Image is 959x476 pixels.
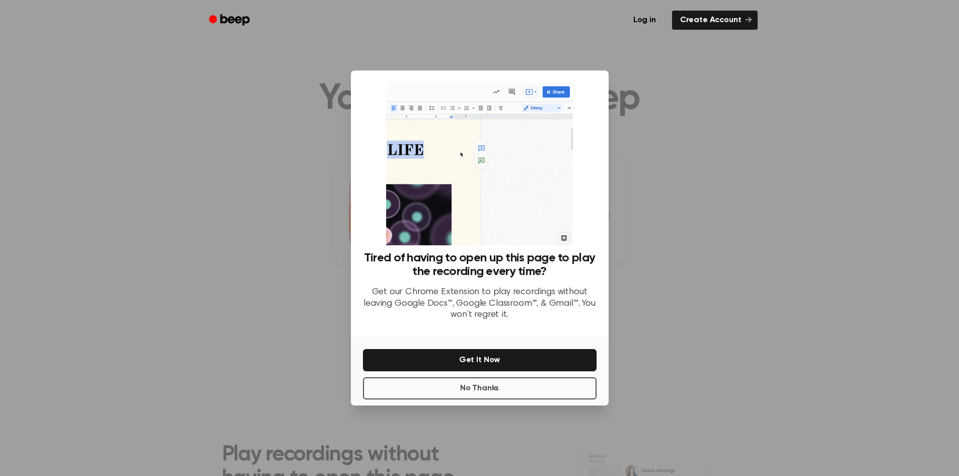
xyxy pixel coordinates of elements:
p: Get our Chrome Extension to play recordings without leaving Google Docs™, Google Classroom™, & Gm... [363,287,597,321]
h3: Tired of having to open up this page to play the recording every time? [363,251,597,279]
a: Create Account [672,11,758,30]
button: Get It Now [363,349,597,371]
a: Beep [202,11,259,30]
button: No Thanks [363,377,597,399]
img: Beep extension in action [386,83,573,245]
a: Log in [623,9,666,32]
